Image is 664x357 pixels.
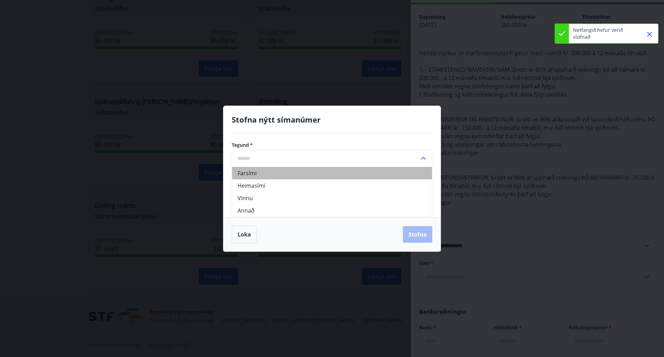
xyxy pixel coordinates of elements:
[232,179,432,192] li: Heimasími
[232,204,432,217] li: Annað
[644,28,655,40] button: Close
[232,192,432,204] li: Vinnu
[232,142,432,149] label: Tegund
[573,27,634,41] p: Netfangið hefur verið stofnað
[232,167,432,179] li: Farsími
[232,114,432,125] h4: Stofna nýtt símanúmer
[232,226,257,243] button: Loka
